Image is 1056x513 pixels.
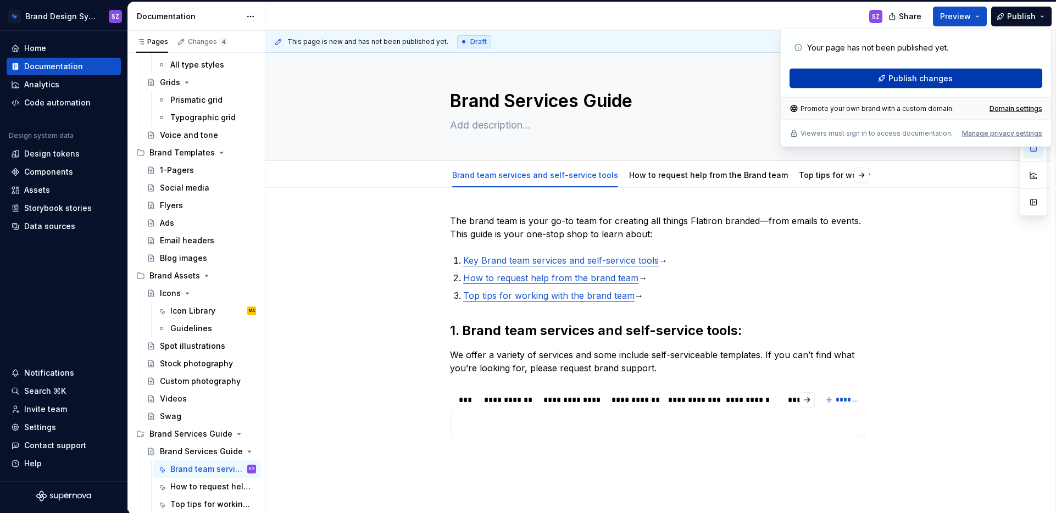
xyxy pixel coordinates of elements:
[24,43,46,54] div: Home
[25,11,96,22] div: Brand Design System
[24,148,80,159] div: Design tokens
[160,165,194,176] div: 1-Pagers
[799,170,956,180] a: Top tips for working with the Brand team
[7,181,121,199] a: Assets
[872,12,880,21] div: SZ
[136,37,168,46] div: Pages
[24,97,91,108] div: Code automation
[790,104,954,113] div: Promote your own brand with a custom domain.
[160,235,214,246] div: Email headers
[160,253,207,264] div: Blog images
[160,200,183,211] div: Flyers
[463,254,865,267] p: →
[132,267,260,285] div: Brand Assets
[463,289,865,302] p: →
[142,214,260,232] a: Ads
[188,37,228,46] div: Changes
[153,478,260,495] a: How to request help from the Brand team
[7,163,121,181] a: Components
[450,214,865,241] p: The brand team is your go-to team for creating all things Flatiron branded—from emails to events....
[132,425,260,443] div: Brand Services Guide
[170,481,254,492] div: How to request help from the Brand team
[7,145,121,163] a: Design tokens
[153,460,260,478] a: Brand team services and self-service toolsSZ
[153,56,260,74] a: All type styles
[24,79,59,90] div: Analytics
[142,249,260,267] a: Blog images
[463,255,659,266] a: Key Brand team services and self-service tools
[24,221,75,232] div: Data sources
[8,10,21,23] img: d4286e81-bf2d-465c-b469-1298f2b8eabd.png
[160,411,181,422] div: Swag
[883,7,929,26] button: Share
[149,270,200,281] div: Brand Assets
[160,182,209,193] div: Social media
[7,76,121,93] a: Analytics
[990,104,1042,113] div: Domain settings
[7,218,121,235] a: Data sources
[463,271,865,285] p: →
[463,290,635,301] a: Top tips for working with the brand team
[24,458,42,469] div: Help
[450,322,742,338] strong: 1. Brand team services and self-service tools:
[801,129,953,138] p: Viewers must sign in to access documentation.
[153,302,260,320] a: Icon LibraryMA
[149,428,232,439] div: Brand Services Guide
[160,358,233,369] div: Stock photography
[24,203,92,214] div: Storybook stories
[160,376,241,387] div: Custom photography
[142,337,260,355] a: Spot illustrations
[888,73,953,84] span: Publish changes
[450,348,865,375] p: We offer a variety of services and some include self-serviceable templates. If you can’t find wha...
[142,232,260,249] a: Email headers
[248,464,255,475] div: SZ
[2,4,125,28] button: Brand Design SystemSZ
[625,163,792,186] div: How to request help from the Brand team
[160,130,218,141] div: Voice and tone
[24,367,74,378] div: Notifications
[24,166,73,177] div: Components
[160,218,174,228] div: Ads
[7,364,121,382] button: Notifications
[457,417,858,430] section-item: Research poster polish
[1007,11,1036,22] span: Publish
[160,341,225,352] div: Spot illustrations
[142,285,260,302] a: Icons
[807,42,948,53] p: Your page has not been published yet.
[142,390,260,408] a: Videos
[452,170,618,180] a: Brand team services and self-service tools
[142,161,260,179] a: 1-Pagers
[149,147,215,158] div: Brand Templates
[7,455,121,472] button: Help
[24,185,50,196] div: Assets
[170,499,254,510] div: Top tips for working with the Brand team
[142,355,260,372] a: Stock photography
[142,408,260,425] a: Swag
[170,59,224,70] div: All type styles
[142,126,260,144] a: Voice and tone
[7,437,121,454] button: Contact support
[170,464,245,475] div: Brand team services and self-service tools
[132,144,260,161] div: Brand Templates
[7,419,121,436] a: Settings
[160,288,181,299] div: Icons
[160,446,243,457] div: Brand Services Guide
[991,7,1052,26] button: Publish
[170,94,223,105] div: Prismatic grid
[7,40,121,57] a: Home
[794,163,960,186] div: Top tips for working with the Brand team
[962,129,1042,138] button: Manage privacy settings
[470,37,487,46] span: Draft
[142,74,260,91] a: Grids
[629,170,788,180] a: How to request help from the Brand team
[24,404,67,415] div: Invite team
[790,69,1042,88] button: Publish changes
[36,490,91,501] svg: Supernova Logo
[153,495,260,513] a: Top tips for working with the Brand team
[940,11,971,22] span: Preview
[448,88,863,114] textarea: Brand Services Guide
[24,386,66,397] div: Search ⌘K
[7,199,121,217] a: Storybook stories
[137,11,241,22] div: Documentation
